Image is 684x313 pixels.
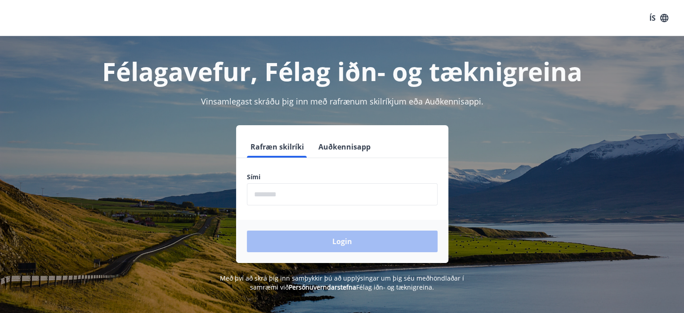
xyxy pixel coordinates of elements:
[220,274,464,291] span: Með því að skrá þig inn samþykkir þú að upplýsingar um þig séu meðhöndlaðar í samræmi við Félag i...
[29,54,655,88] h1: Félagavefur, Félag iðn- og tæknigreina
[315,136,374,158] button: Auðkennisapp
[247,136,308,158] button: Rafræn skilríki
[247,172,438,181] label: Sími
[201,96,483,107] span: Vinsamlegast skráðu þig inn með rafrænum skilríkjum eða Auðkennisappi.
[644,10,673,26] button: ÍS
[289,283,356,291] a: Persónuverndarstefna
